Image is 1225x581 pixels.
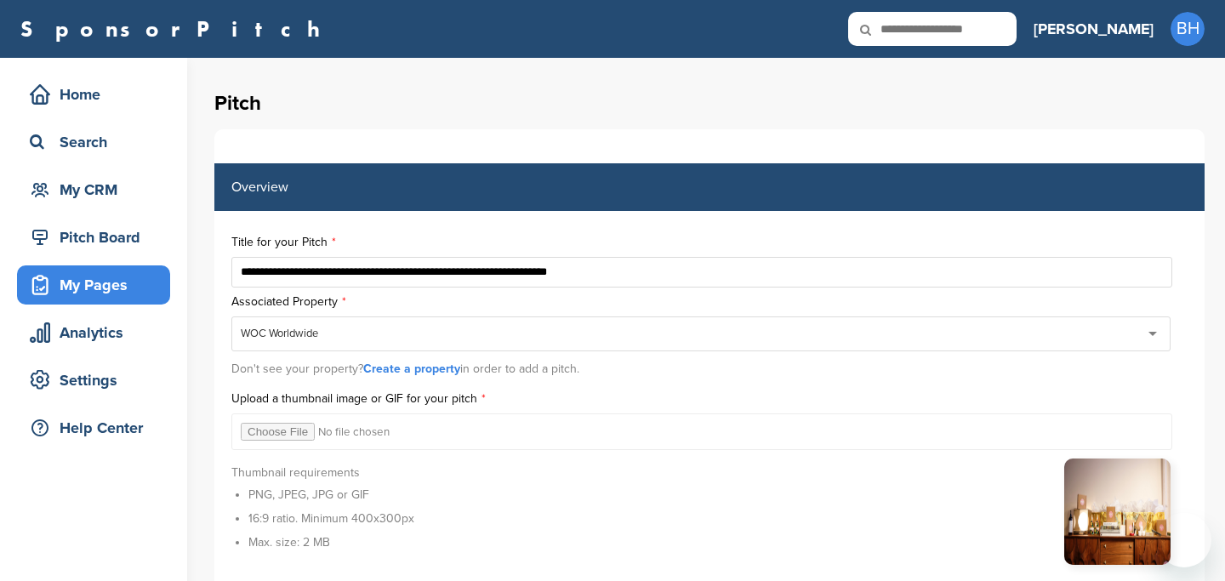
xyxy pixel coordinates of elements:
[17,265,170,305] a: My Pages
[1157,513,1211,567] iframe: Button to launch messaging window
[241,326,318,341] div: WOC Worldwide
[231,393,1188,405] label: Upload a thumbnail image or GIF for your pitch
[248,486,414,504] li: PNG, JPEG, JPG or GIF
[17,408,170,447] a: Help Center
[1034,10,1154,48] a: [PERSON_NAME]
[231,236,1188,248] label: Title for your Pitch
[17,218,170,257] a: Pitch Board
[17,170,170,209] a: My CRM
[1171,12,1205,46] span: BH
[26,317,170,348] div: Analytics
[26,365,170,396] div: Settings
[231,354,1188,384] div: Don't see your property? in order to add a pitch.
[1034,17,1154,41] h3: [PERSON_NAME]
[17,361,170,400] a: Settings
[26,270,170,300] div: My Pages
[1064,459,1171,565] img: 1.png
[26,79,170,110] div: Home
[17,313,170,352] a: Analytics
[26,413,170,443] div: Help Center
[17,122,170,162] a: Search
[231,466,414,557] div: Thumbnail requirements
[26,127,170,157] div: Search
[17,75,170,114] a: Home
[363,362,460,376] a: Create a property
[26,174,170,205] div: My CRM
[231,180,288,194] label: Overview
[231,296,1188,308] label: Associated Property
[214,88,1205,119] h1: Pitch
[26,222,170,253] div: Pitch Board
[248,533,414,551] li: Max. size: 2 MB
[20,18,331,40] a: SponsorPitch
[248,510,414,527] li: 16:9 ratio. Minimum 400x300px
